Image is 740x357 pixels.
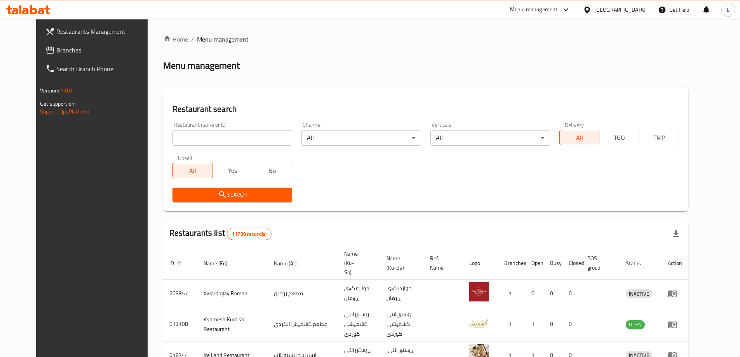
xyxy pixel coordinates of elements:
[565,122,584,127] label: Delivery
[60,85,72,96] span: 1.0.0
[642,132,676,143] span: TMP
[469,313,489,333] img: Kshmesh Kurdish Restaurant
[626,320,645,329] span: OPEN
[39,22,160,41] a: Restaurants Management
[563,132,596,143] span: All
[197,307,268,341] td: Kshmesh Kurdish Restaurant
[525,307,544,341] td: 1
[40,85,59,96] span: Version:
[668,320,682,329] div: Menu
[562,307,581,341] td: 0
[463,247,498,280] th: Logo
[56,27,153,36] span: Restaurants Management
[56,64,153,73] span: Search Branch Phone
[216,165,249,176] span: Yes
[227,228,272,240] div: Total records count
[191,35,194,44] li: /
[179,190,286,200] span: Search
[56,45,153,55] span: Branches
[227,230,271,238] span: 11790 record(s)
[172,130,292,146] input: Search for restaurant name or ID..
[197,280,268,307] td: Xwardngay Roman
[252,163,292,178] button: No
[544,307,562,341] td: 0
[602,132,636,143] span: TGO
[301,130,421,146] div: All
[172,103,679,115] h2: Restaurant search
[255,165,289,176] span: No
[562,247,581,280] th: Closed
[727,5,730,14] span: b
[39,59,160,78] a: Search Branch Phone
[268,280,338,307] td: مطعم رومان
[498,280,525,307] td: 1
[587,254,610,272] span: POS group
[510,5,558,14] div: Menu-management
[40,99,76,109] span: Get support on:
[662,247,688,280] th: Action
[169,259,184,268] span: ID
[204,259,238,268] span: Name (En)
[387,254,414,272] span: Name (Ku-Ba)
[163,35,188,44] a: Home
[626,259,651,268] span: Status
[163,59,240,72] h2: Menu management
[172,188,292,202] button: Search
[344,249,371,277] span: Name (Ku-So)
[380,280,424,307] td: خواردنگەی ڕۆمان
[498,247,525,280] th: Branches
[172,163,212,178] button: All
[594,5,646,14] div: [GEOGRAPHIC_DATA]
[469,282,489,301] img: Xwardngay Roman
[525,247,544,280] th: Open
[668,289,682,298] div: Menu
[169,227,272,240] h2: Restaurants list
[559,130,599,145] button: All
[338,280,380,307] td: خواردنگەی ڕۆمان
[380,307,424,341] td: رێستۆرانتی کشمیشى كوردى
[176,165,209,176] span: All
[197,35,249,44] span: Menu management
[338,307,380,341] td: رێستۆرانتی کشمیشى كوردى
[163,280,197,307] td: 609857
[626,289,652,298] span: INACTIVE
[544,280,562,307] td: 0
[498,307,525,341] td: 1
[430,130,550,146] div: All
[562,280,581,307] td: 0
[212,163,252,178] button: Yes
[667,225,685,243] div: Export file
[39,41,160,59] a: Branches
[639,130,679,145] button: TMP
[163,307,197,341] td: 613108
[525,280,544,307] td: 0
[163,35,688,44] nav: breadcrumb
[178,155,192,160] label: Upsell
[430,254,454,272] span: Ref. Name
[274,259,307,268] span: Name (Ar)
[40,106,89,117] a: Support.OpsPlatform
[599,130,639,145] button: TGO
[544,247,562,280] th: Busy
[268,307,338,341] td: مطعم كشميش الكردي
